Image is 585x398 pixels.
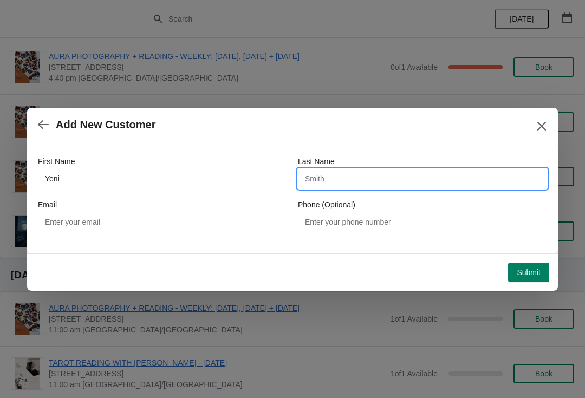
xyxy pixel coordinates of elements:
label: First Name [38,156,75,167]
input: Enter your phone number [298,212,547,232]
label: Email [38,199,57,210]
h2: Add New Customer [56,119,155,131]
input: Smith [298,169,547,188]
label: Last Name [298,156,335,167]
button: Close [532,116,551,136]
label: Phone (Optional) [298,199,355,210]
input: Enter your email [38,212,287,232]
button: Submit [508,263,549,282]
span: Submit [517,268,541,277]
input: John [38,169,287,188]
